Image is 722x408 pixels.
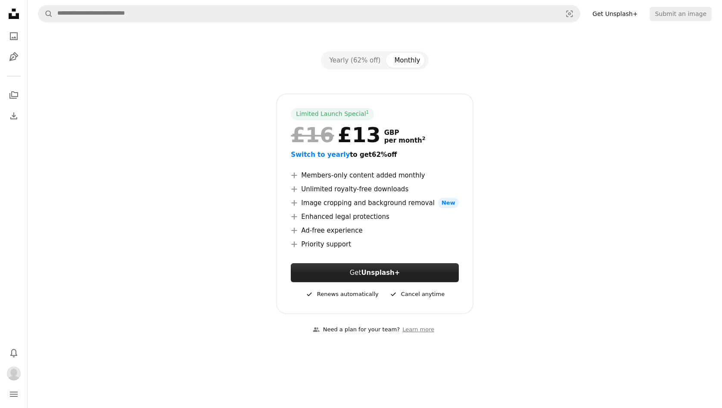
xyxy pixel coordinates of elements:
a: Photos [5,28,22,45]
button: Search Unsplash [38,6,53,22]
span: £16 [291,124,334,146]
a: GetUnsplash+ [291,263,458,282]
a: Learn more [400,323,437,337]
div: Need a plan for your team? [313,325,400,334]
li: Members-only content added monthly [291,170,458,181]
button: Visual search [559,6,580,22]
a: Collections [5,87,22,104]
a: 1 [364,110,371,118]
li: Ad-free experience [291,225,458,236]
li: Priority support [291,239,458,249]
button: Yearly (62% off) [323,53,388,68]
button: Profile [5,365,22,382]
img: Avatar of user emily crosland [7,367,21,380]
li: Enhanced legal protections [291,212,458,222]
li: Unlimited royalty-free downloads [291,184,458,194]
button: Monthly [387,53,427,68]
button: Menu [5,386,22,403]
button: Submit an image [650,7,712,21]
a: 2 [420,137,427,144]
a: Get Unsplash+ [587,7,643,21]
span: New [438,198,459,208]
sup: 2 [422,136,426,141]
button: Switch to yearlyto get62%off [291,149,397,160]
a: Home — Unsplash [5,5,22,24]
strong: Unsplash+ [361,269,400,277]
span: Switch to yearly [291,151,350,159]
div: Limited Launch Special [291,108,374,120]
div: £13 [291,124,380,146]
button: Notifications [5,344,22,361]
span: per month [384,137,426,144]
li: Image cropping and background removal [291,198,458,208]
div: Cancel anytime [389,289,445,299]
a: Download History [5,107,22,125]
form: Find visuals sitewide [38,5,580,22]
span: GBP [384,129,426,137]
div: Renews automatically [305,289,379,299]
sup: 1 [366,109,369,115]
a: Illustrations [5,48,22,65]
